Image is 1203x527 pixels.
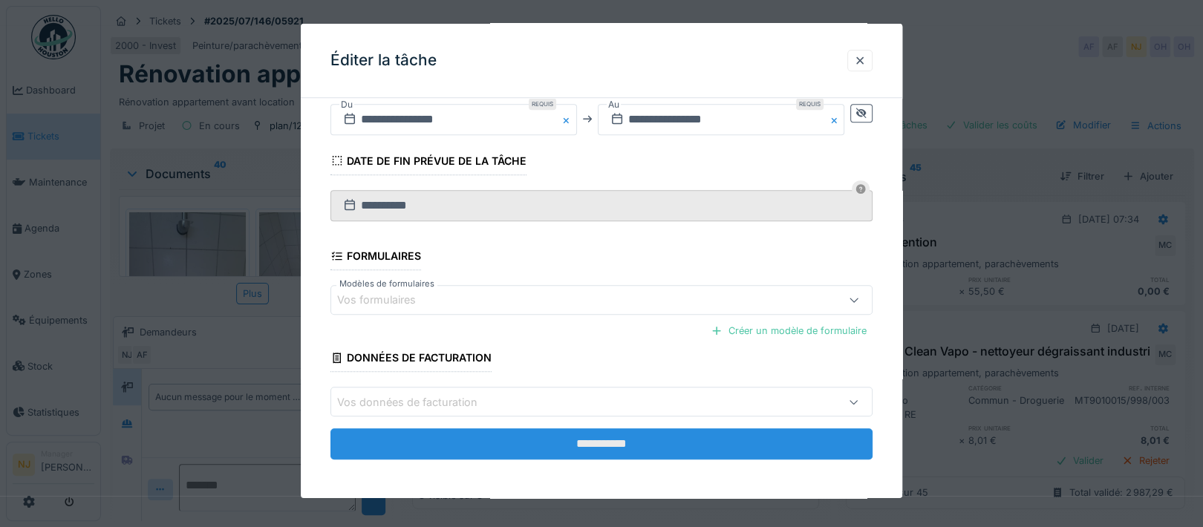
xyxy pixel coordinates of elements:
button: Close [561,104,577,135]
div: Vos formulaires [337,292,437,308]
div: Requis [796,98,824,110]
div: Données de facturation [330,347,492,372]
h3: Éditer la tâche [330,51,437,70]
div: Requis [529,98,556,110]
label: Au [607,96,621,113]
label: Modèles de formulaires [336,278,437,290]
div: Date de fin prévue de la tâche [330,150,526,175]
button: Close [828,104,844,135]
label: Du [339,96,354,113]
div: Créer un modèle de formulaire [705,321,873,341]
div: Formulaires [330,245,421,270]
div: Vos données de facturation [337,393,498,410]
